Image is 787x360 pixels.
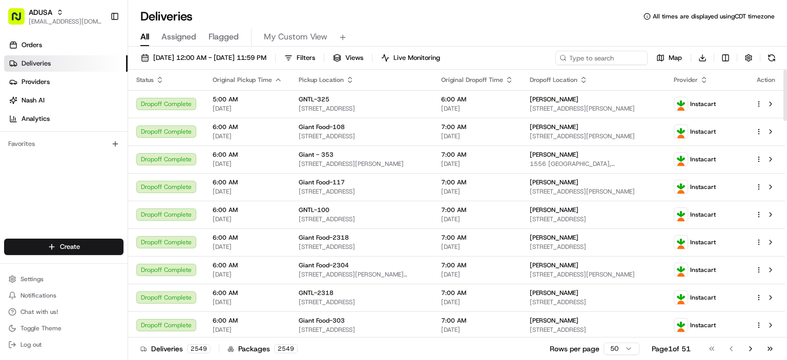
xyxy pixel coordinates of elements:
[441,298,513,306] span: [DATE]
[213,76,272,84] span: Original Pickup Time
[136,76,154,84] span: Status
[29,7,52,17] button: ADUSA
[82,144,169,163] a: 💻API Documentation
[530,270,657,279] span: [STREET_ADDRESS][PERSON_NAME]
[755,76,777,84] div: Action
[550,344,599,354] p: Rows per page
[555,51,648,65] input: Type to search
[377,51,445,65] button: Live Monitoring
[10,10,31,31] img: Nash
[4,239,123,255] button: Create
[299,123,345,131] span: Giant Food-108
[441,234,513,242] span: 7:00 AM
[213,298,282,306] span: [DATE]
[72,173,124,181] a: Powered byPylon
[10,98,29,116] img: 1736555255976-a54dd68f-1ca7-489b-9aae-adbdc363a1c4
[213,243,282,251] span: [DATE]
[213,326,282,334] span: [DATE]
[22,40,42,50] span: Orders
[530,298,657,306] span: [STREET_ADDRESS]
[97,149,164,159] span: API Documentation
[4,4,106,29] button: ADUSA[EMAIL_ADDRESS][DOMAIN_NAME]
[4,305,123,319] button: Chat with us!
[136,51,271,65] button: [DATE] 12:00 AM - [DATE] 11:59 PM
[530,123,578,131] span: [PERSON_NAME]
[674,76,698,84] span: Provider
[29,17,102,26] button: [EMAIL_ADDRESS][DOMAIN_NAME]
[530,160,657,168] span: 1556 [GEOGRAPHIC_DATA], [GEOGRAPHIC_DATA]
[35,108,130,116] div: We're available if you need us!
[441,132,513,140] span: [DATE]
[299,243,425,251] span: [STREET_ADDRESS]
[153,53,266,62] span: [DATE] 12:00 AM - [DATE] 11:59 PM
[10,150,18,158] div: 📗
[4,288,123,303] button: Notifications
[213,206,282,214] span: 6:00 AM
[140,8,193,25] h1: Deliveries
[213,151,282,159] span: 6:00 AM
[530,151,578,159] span: [PERSON_NAME]
[530,95,578,103] span: [PERSON_NAME]
[22,96,45,105] span: Nash AI
[441,95,513,103] span: 6:00 AM
[441,289,513,297] span: 7:00 AM
[22,114,50,123] span: Analytics
[690,266,716,274] span: Instacart
[4,74,128,90] a: Providers
[530,215,657,223] span: [STREET_ADDRESS]
[213,95,282,103] span: 5:00 AM
[4,136,123,152] div: Favorites
[299,270,425,279] span: [STREET_ADDRESS][PERSON_NAME][PERSON_NAME]
[530,206,578,214] span: [PERSON_NAME]
[299,215,425,223] span: [STREET_ADDRESS]
[674,319,688,332] img: profile_instacart_ahold_partner.png
[299,316,345,325] span: Giant Food-303
[441,178,513,186] span: 7:00 AM
[690,100,716,108] span: Instacart
[299,151,334,159] span: Giant - 353
[299,160,425,168] span: [STREET_ADDRESS][PERSON_NAME]
[213,132,282,140] span: [DATE]
[530,234,578,242] span: [PERSON_NAME]
[530,187,657,196] span: [STREET_ADDRESS][PERSON_NAME]
[27,66,169,77] input: Clear
[441,316,513,325] span: 7:00 AM
[530,76,577,84] span: Dropoff Location
[227,344,298,354] div: Packages
[674,208,688,221] img: profile_instacart_ahold_partner.png
[4,337,123,352] button: Log out
[299,289,334,297] span: GNTL-2318
[20,149,78,159] span: Knowledge Base
[299,261,349,269] span: Giant Food-2304
[674,180,688,194] img: profile_instacart_ahold_partner.png
[690,321,716,329] span: Instacart
[299,206,329,214] span: GNTL-100
[102,174,124,181] span: Pylon
[441,123,513,131] span: 7:00 AM
[20,324,61,332] span: Toggle Theme
[213,104,282,113] span: [DATE]
[174,101,187,113] button: Start new chat
[274,344,298,353] div: 2549
[213,261,282,269] span: 6:00 AM
[187,344,211,353] div: 2549
[441,76,503,84] span: Original Dropoff Time
[690,155,716,163] span: Instacart
[299,132,425,140] span: [STREET_ADDRESS]
[4,55,128,72] a: Deliveries
[674,263,688,277] img: profile_instacart_ahold_partner.png
[6,144,82,163] a: 📗Knowledge Base
[690,210,716,219] span: Instacart
[264,31,327,43] span: My Custom View
[441,160,513,168] span: [DATE]
[653,12,775,20] span: All times are displayed using CDT timezone
[441,187,513,196] span: [DATE]
[530,326,657,334] span: [STREET_ADDRESS]
[209,31,239,43] span: Flagged
[530,243,657,251] span: [STREET_ADDRESS]
[297,53,315,62] span: Filters
[213,289,282,297] span: 6:00 AM
[299,326,425,334] span: [STREET_ADDRESS]
[20,291,56,300] span: Notifications
[299,178,345,186] span: Giant Food-117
